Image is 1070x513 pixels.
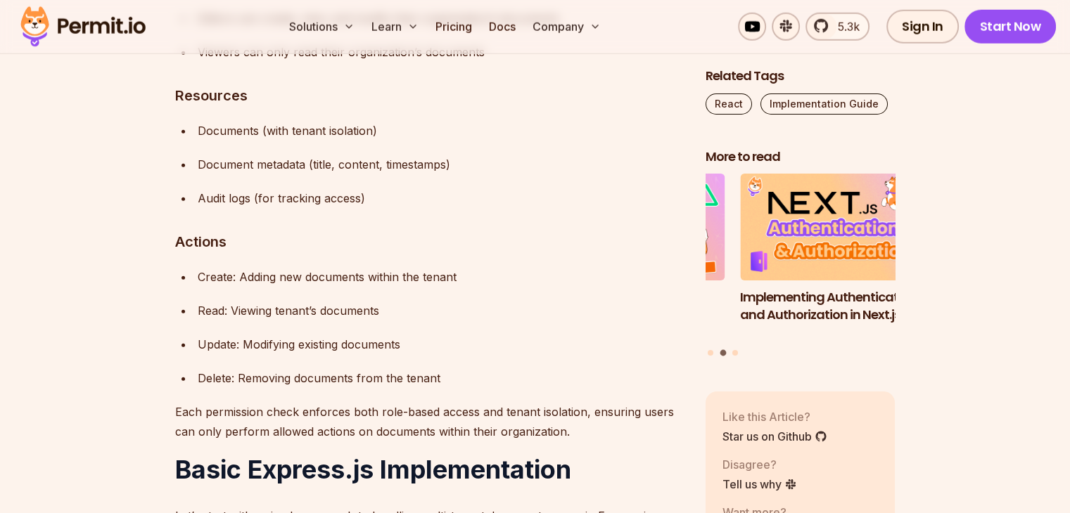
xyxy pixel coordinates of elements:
button: Go to slide 2 [720,350,726,356]
a: Docs [483,13,521,41]
a: Star us on Github [722,428,827,445]
p: Like this Article? [722,408,827,425]
strong: Basic Express.js Implementation [175,454,571,485]
h3: Implementing Multi-Tenant RBAC in Nuxt.js [535,289,725,324]
h3: Implementing Authentication and Authorization in Next.js [740,289,930,324]
img: Implementing Authentication and Authorization in Next.js [740,174,930,281]
div: Audit logs (for tracking access) [198,188,683,208]
div: Delete: Removing documents from the tenant [198,368,683,388]
h2: More to read [706,148,896,166]
h3: Resources [175,84,683,107]
span: 5.3k [829,18,860,35]
a: Implementing Multi-Tenant RBAC in Nuxt.jsImplementing Multi-Tenant RBAC in Nuxt.js [535,174,725,342]
div: Documents (with tenant isolation) [198,121,683,141]
a: Sign In [886,10,959,44]
button: Solutions [284,13,360,41]
div: Document metadata (title, content, timestamps) [198,155,683,174]
a: Start Now [964,10,1057,44]
a: Pricing [430,13,478,41]
h2: Related Tags [706,67,896,85]
h3: Actions [175,230,683,253]
li: 2 of 3 [740,174,930,342]
button: Go to slide 1 [708,350,713,356]
a: React [706,93,752,115]
p: Each permission check enforces both role-based access and tenant isolation, ensuring users can on... [175,402,683,441]
div: Update: Modifying existing documents [198,335,683,354]
button: Go to slide 3 [732,350,738,356]
p: Disagree? [722,456,797,473]
button: Company [527,13,606,41]
img: Permit logo [14,3,152,51]
div: Create: Adding new documents within the tenant [198,267,683,287]
div: Posts [706,174,896,358]
div: Read: Viewing tenant’s documents [198,301,683,320]
a: Implementation Guide [760,93,888,115]
a: 5.3k [805,13,870,41]
button: Learn [366,13,424,41]
a: Tell us why [722,476,797,493]
li: 1 of 3 [535,174,725,342]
